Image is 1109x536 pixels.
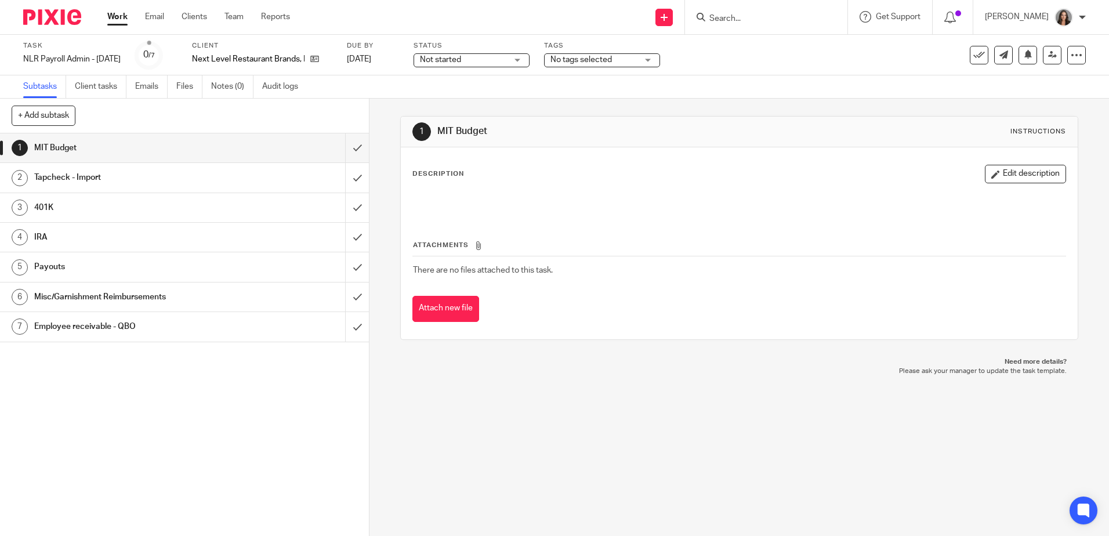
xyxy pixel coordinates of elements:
input: Search [708,14,813,24]
label: Due by [347,41,399,50]
label: Tags [544,41,660,50]
h1: MIT Budget [437,125,764,137]
p: Next Level Restaurant Brands, LLC [192,53,305,65]
a: Files [176,75,202,98]
div: NLR Payroll Admin - Thursday [23,53,121,65]
p: Need more details? [412,357,1066,367]
label: Client [192,41,332,50]
span: There are no files attached to this task. [413,266,553,274]
p: Description [412,169,464,179]
div: 3 [12,200,28,216]
a: Emails [135,75,168,98]
span: Not started [420,56,461,64]
span: Get Support [876,13,920,21]
a: Work [107,11,128,23]
small: /7 [148,52,155,59]
h1: 401K [34,199,234,216]
img: headshot%20-%20work.jpg [1054,8,1073,27]
a: Team [224,11,244,23]
div: 6 [12,289,28,305]
label: Status [414,41,530,50]
h1: Payouts [34,258,234,276]
div: 7 [12,318,28,335]
div: Instructions [1010,127,1066,136]
span: Attachments [413,242,469,248]
p: Please ask your manager to update the task template. [412,367,1066,376]
h1: IRA [34,229,234,246]
a: Client tasks [75,75,126,98]
div: 1 [412,122,431,141]
button: + Add subtask [12,106,75,125]
div: 1 [12,140,28,156]
a: Subtasks [23,75,66,98]
div: 5 [12,259,28,276]
img: Pixie [23,9,81,25]
a: Audit logs [262,75,307,98]
a: Notes (0) [211,75,253,98]
button: Edit description [985,165,1066,183]
div: NLR Payroll Admin - [DATE] [23,53,121,65]
a: Reports [261,11,290,23]
p: [PERSON_NAME] [985,11,1049,23]
span: [DATE] [347,55,371,63]
a: Clients [182,11,207,23]
h1: MIT Budget [34,139,234,157]
div: 2 [12,170,28,186]
h1: Tapcheck - Import [34,169,234,186]
h1: Employee receivable - QBO [34,318,234,335]
label: Task [23,41,121,50]
div: 0 [143,48,155,61]
h1: Misc/Garnishment Reimbursements [34,288,234,306]
span: No tags selected [550,56,612,64]
div: 4 [12,229,28,245]
button: Attach new file [412,296,479,322]
a: Email [145,11,164,23]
